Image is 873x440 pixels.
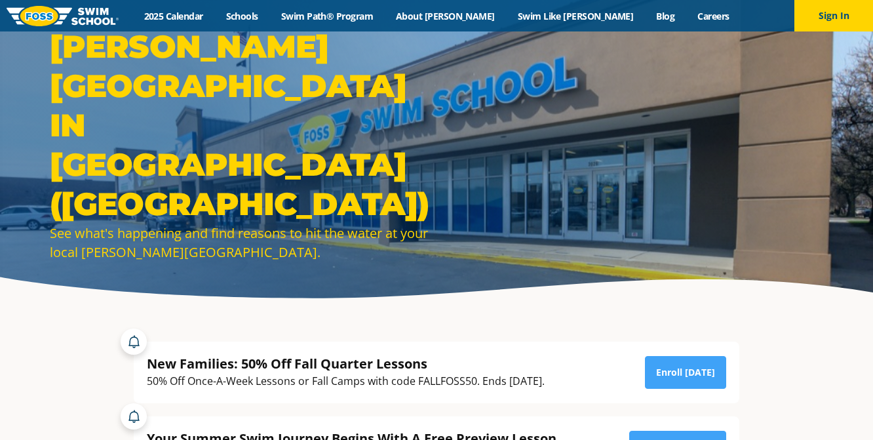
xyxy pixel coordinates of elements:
[686,10,741,22] a: Careers
[7,6,119,26] img: FOSS Swim School Logo
[645,10,686,22] a: Blog
[50,27,430,224] h1: [PERSON_NAME][GEOGRAPHIC_DATA] in [GEOGRAPHIC_DATA] ([GEOGRAPHIC_DATA])
[214,10,269,22] a: Schools
[269,10,384,22] a: Swim Path® Program
[506,10,645,22] a: Swim Like [PERSON_NAME]
[132,10,214,22] a: 2025 Calendar
[147,372,545,390] div: 50% Off Once-A-Week Lessons or Fall Camps with code FALLFOSS50. Ends [DATE].
[645,356,726,389] a: Enroll [DATE]
[147,355,545,372] div: New Families: 50% Off Fall Quarter Lessons
[385,10,507,22] a: About [PERSON_NAME]
[50,224,430,262] div: See what's happening and find reasons to hit the water at your local [PERSON_NAME][GEOGRAPHIC_DATA].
